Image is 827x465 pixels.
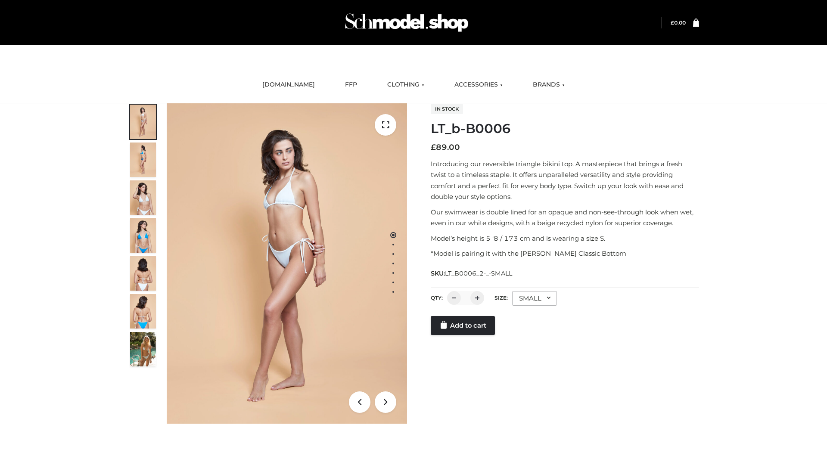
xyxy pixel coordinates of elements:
img: ArielClassicBikiniTop_CloudNine_AzureSky_OW114ECO_7-scaled.jpg [130,256,156,291]
p: Model’s height is 5 ‘8 / 173 cm and is wearing a size S. [431,233,699,244]
img: Arieltop_CloudNine_AzureSky2.jpg [130,332,156,366]
label: QTY: [431,294,443,301]
p: Our swimwear is double lined for an opaque and non-see-through look when wet, even in our white d... [431,207,699,229]
a: [DOMAIN_NAME] [256,75,321,94]
img: ArielClassicBikiniTop_CloudNine_AzureSky_OW114ECO_4-scaled.jpg [130,218,156,253]
bdi: 89.00 [431,143,460,152]
span: SKU: [431,268,513,279]
div: SMALL [512,291,557,306]
span: LT_B0006_2-_-SMALL [445,270,512,277]
a: ACCESSORIES [448,75,509,94]
label: Size: [494,294,508,301]
img: ArielClassicBikiniTop_CloudNine_AzureSky_OW114ECO_1-scaled.jpg [130,105,156,139]
a: CLOTHING [381,75,431,94]
img: ArielClassicBikiniTop_CloudNine_AzureSky_OW114ECO_2-scaled.jpg [130,143,156,177]
a: Add to cart [431,316,495,335]
span: In stock [431,104,463,114]
img: ArielClassicBikiniTop_CloudNine_AzureSky_OW114ECO_1 [167,103,407,424]
p: *Model is pairing it with the [PERSON_NAME] Classic Bottom [431,248,699,259]
a: £0.00 [671,19,686,26]
span: £ [431,143,436,152]
bdi: 0.00 [671,19,686,26]
img: ArielClassicBikiniTop_CloudNine_AzureSky_OW114ECO_8-scaled.jpg [130,294,156,329]
h1: LT_b-B0006 [431,121,699,136]
a: BRANDS [526,75,571,94]
span: £ [671,19,674,26]
img: ArielClassicBikiniTop_CloudNine_AzureSky_OW114ECO_3-scaled.jpg [130,180,156,215]
a: FFP [339,75,364,94]
img: Schmodel Admin 964 [342,6,471,40]
p: Introducing our reversible triangle bikini top. A masterpiece that brings a fresh twist to a time... [431,158,699,202]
